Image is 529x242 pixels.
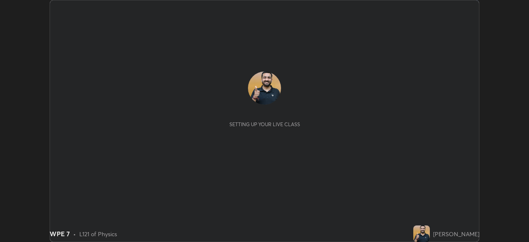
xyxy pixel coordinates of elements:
[248,72,281,105] img: ff9b44368b1746629104e40f292850d8.jpg
[433,230,479,238] div: [PERSON_NAME]
[73,230,76,238] div: •
[50,229,70,239] div: WPE 7
[413,225,430,242] img: ff9b44368b1746629104e40f292850d8.jpg
[79,230,117,238] div: L121 of Physics
[229,121,300,127] div: Setting up your live class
